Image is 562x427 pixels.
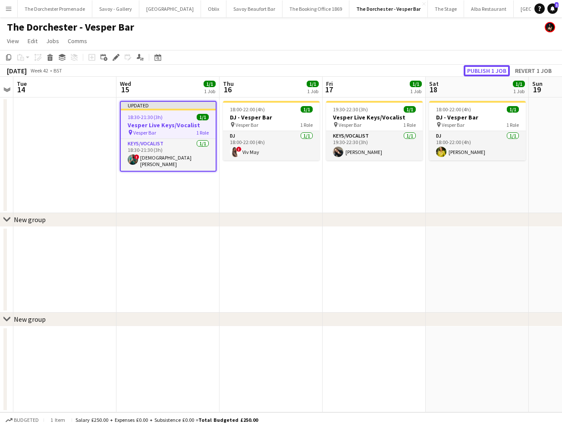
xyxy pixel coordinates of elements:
[121,139,216,171] app-card-role: Keys/Vocalist1/118:30-21:30 (3h)![DEMOGRAPHIC_DATA][PERSON_NAME]
[436,106,471,113] span: 18:00-22:00 (4h)
[545,22,555,32] app-user-avatar: Helena Debono
[17,80,27,88] span: Tue
[7,66,27,75] div: [DATE]
[429,101,526,160] app-job-card: 18:00-22:00 (4h)1/1DJ - Vesper Bar Vesper Bar1 RoleDJ1/118:00-22:00 (4h)[PERSON_NAME]
[68,37,87,45] span: Comms
[325,85,333,94] span: 17
[92,0,139,17] button: Savoy - Gallery
[46,37,59,45] span: Jobs
[428,0,464,17] button: The Stage
[404,106,416,113] span: 1/1
[139,0,201,17] button: [GEOGRAPHIC_DATA]
[134,154,139,160] span: !
[53,67,62,74] div: BST
[222,85,234,94] span: 16
[14,215,46,224] div: New group
[300,122,313,128] span: 1 Role
[512,65,555,76] button: Revert 1 job
[507,106,519,113] span: 1/1
[120,80,131,88] span: Wed
[223,101,320,160] app-job-card: 18:00-22:00 (4h)1/1DJ - Vesper Bar Vesper Bar1 RoleDJ1/118:00-22:00 (4h)!Viv May
[301,106,313,113] span: 1/1
[307,81,319,87] span: 1/1
[339,122,361,128] span: Vesper Bar
[119,85,131,94] span: 15
[410,88,421,94] div: 1 Job
[121,102,216,109] div: Updated
[410,81,422,87] span: 1/1
[24,35,41,47] a: Edit
[429,80,439,88] span: Sat
[333,106,368,113] span: 19:30-22:30 (3h)
[16,85,27,94] span: 14
[226,0,283,17] button: Savoy Beaufort Bar
[532,80,543,88] span: Sun
[283,0,349,17] button: The Booking Office 1869
[7,37,19,45] span: View
[230,106,265,113] span: 18:00-22:00 (4h)
[506,122,519,128] span: 1 Role
[464,65,510,76] button: Publish 1 job
[531,85,543,94] span: 19
[7,21,134,34] h1: The Dorchester - Vesper Bar
[326,113,423,121] h3: Vesper Live Keys/Vocalist
[403,122,416,128] span: 1 Role
[196,129,209,136] span: 1 Role
[236,147,242,152] span: !
[223,113,320,121] h3: DJ - Vesper Bar
[326,80,333,88] span: Fri
[43,35,63,47] a: Jobs
[223,131,320,160] app-card-role: DJ1/118:00-22:00 (4h)!Viv May
[120,101,217,172] app-job-card: Updated18:30-21:30 (3h)1/1Vesper Live Keys/Vocalist Vesper Bar1 RoleKeys/Vocalist1/118:30-21:30 (...
[204,81,216,87] span: 1/1
[28,37,38,45] span: Edit
[201,0,226,17] button: Oblix
[47,417,68,423] span: 1 item
[64,35,91,47] a: Comms
[197,114,209,120] span: 1/1
[307,88,318,94] div: 1 Job
[326,131,423,160] app-card-role: Keys/Vocalist1/119:30-22:30 (3h)[PERSON_NAME]
[14,417,39,423] span: Budgeted
[429,113,526,121] h3: DJ - Vesper Bar
[442,122,465,128] span: Vesper Bar
[28,67,50,74] span: Week 42
[204,88,215,94] div: 1 Job
[547,3,558,14] a: 1
[513,88,524,94] div: 1 Job
[349,0,428,17] button: The Dorchester - Vesper Bar
[18,0,92,17] button: The Dorchester Promenade
[75,417,258,423] div: Salary £250.00 + Expenses £0.00 + Subsistence £0.00 =
[428,85,439,94] span: 18
[235,122,258,128] span: Vesper Bar
[429,131,526,160] app-card-role: DJ1/118:00-22:00 (4h)[PERSON_NAME]
[4,415,40,425] button: Budgeted
[464,0,514,17] button: Alba Restaurant
[121,121,216,129] h3: Vesper Live Keys/Vocalist
[326,101,423,160] app-job-card: 19:30-22:30 (3h)1/1Vesper Live Keys/Vocalist Vesper Bar1 RoleKeys/Vocalist1/119:30-22:30 (3h)[PER...
[14,315,46,323] div: New group
[198,417,258,423] span: Total Budgeted £250.00
[555,2,559,8] span: 1
[3,35,22,47] a: View
[133,129,156,136] span: Vesper Bar
[513,81,525,87] span: 1/1
[223,80,234,88] span: Thu
[128,114,163,120] span: 18:30-21:30 (3h)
